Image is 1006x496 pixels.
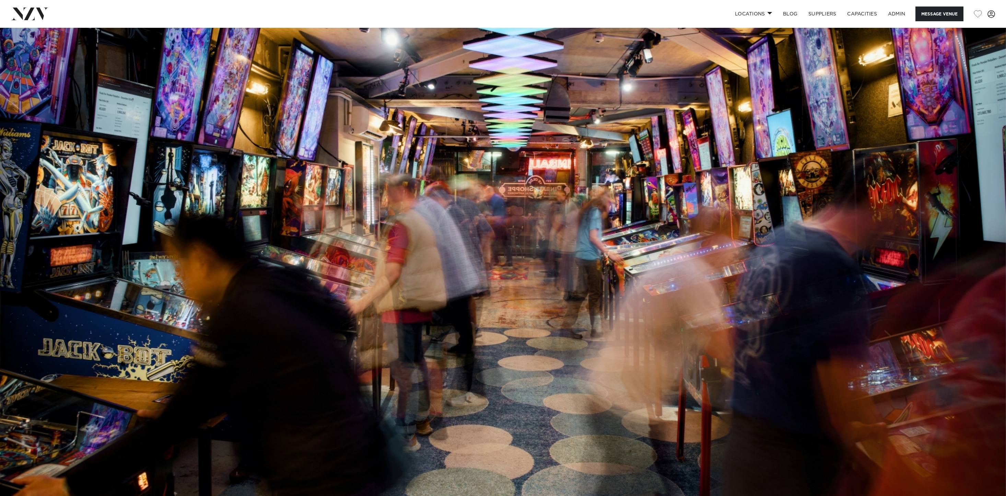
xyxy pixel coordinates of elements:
img: nzv-logo.png [11,8,48,20]
a: BLOG [777,7,803,21]
a: Capacities [842,7,882,21]
button: Message Venue [915,7,963,21]
a: SUPPLIERS [803,7,842,21]
a: Locations [729,7,777,21]
a: ADMIN [882,7,911,21]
